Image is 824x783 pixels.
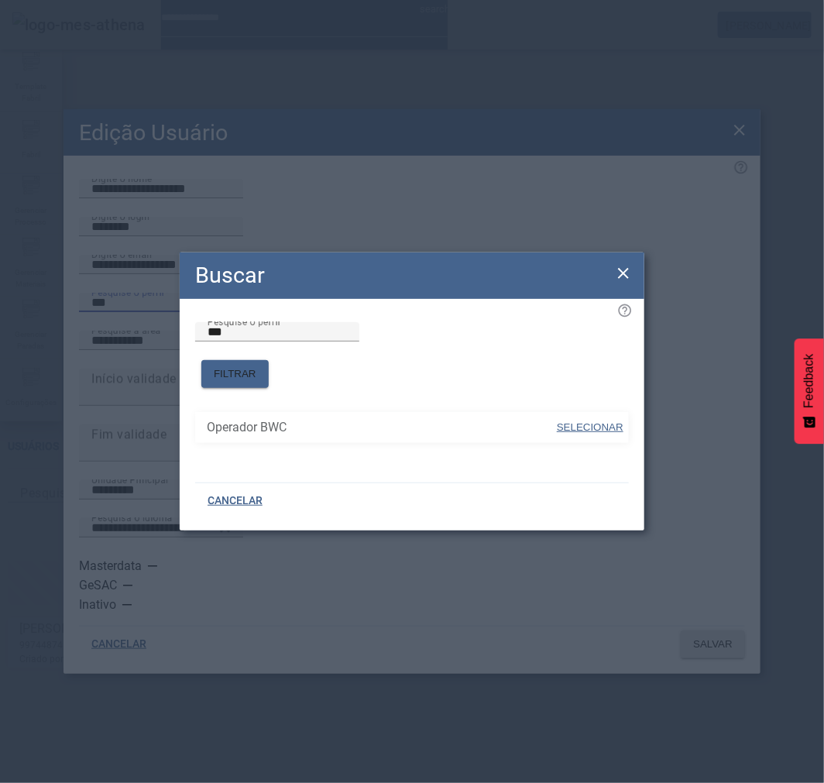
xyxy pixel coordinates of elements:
span: CANCELAR [208,493,263,509]
button: Feedback - Mostrar pesquisa [795,338,824,444]
h2: Buscar [195,259,265,292]
button: SELECIONAR [555,414,625,441]
span: SELECIONAR [557,421,623,433]
span: Feedback [802,354,816,408]
span: FILTRAR [214,366,256,382]
button: CANCELAR [195,487,275,515]
mat-label: Pesquise o perfil [208,316,280,327]
span: Operador BWC [207,418,555,437]
button: FILTRAR [201,360,269,388]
